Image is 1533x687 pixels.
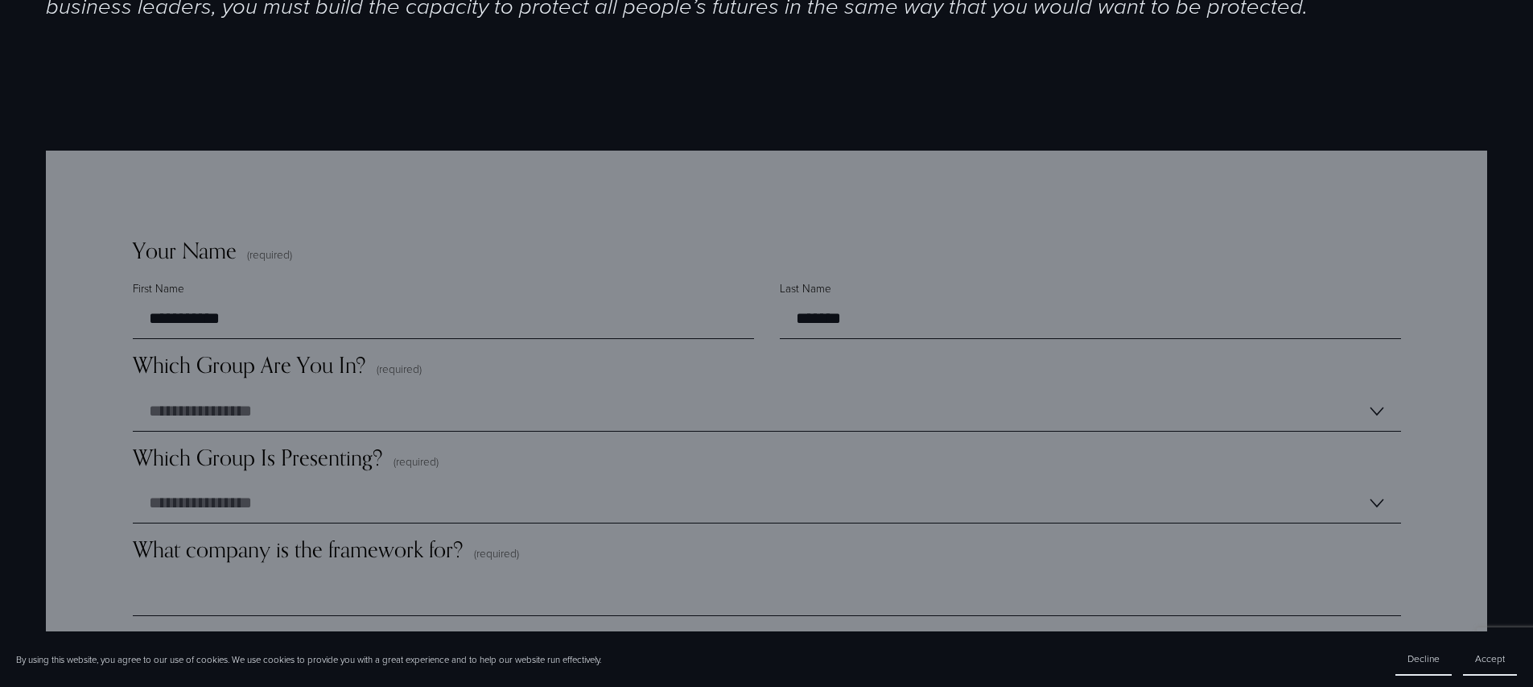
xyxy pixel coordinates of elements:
[1463,643,1517,676] button: Accept
[474,545,519,561] span: (required)
[133,629,315,656] span: Presentation Insights
[133,352,366,379] span: Which Group Are You In?
[133,536,464,563] span: What company is the framework for?
[377,361,422,376] span: (required)
[394,453,439,469] span: (required)
[1395,643,1452,676] button: Decline
[133,391,1401,432] select: Which Group Are You In?
[133,238,237,264] span: Your Name
[16,653,601,666] p: By using this website, you agree to our use of cookies. We use cookies to provide you with a grea...
[133,483,1401,524] select: Which Group Is Presenting?
[780,280,1401,299] div: Last Name
[247,249,292,260] span: (required)
[1475,652,1505,665] span: Accept
[133,280,754,299] div: First Name
[1407,652,1440,665] span: Decline
[133,445,383,471] span: Which Group Is Presenting?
